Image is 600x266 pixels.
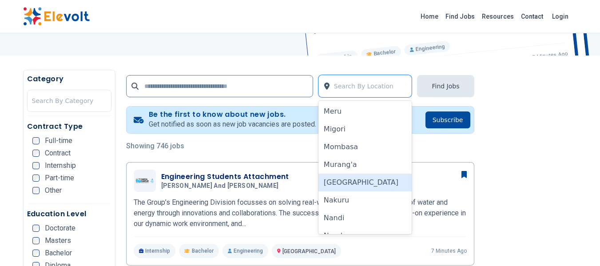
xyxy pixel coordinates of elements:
[282,248,336,254] span: [GEOGRAPHIC_DATA]
[318,156,412,174] div: Murang'a
[45,225,75,232] span: Doctorate
[32,225,40,232] input: Doctorate
[431,247,467,254] p: 7 minutes ago
[442,9,478,24] a: Find Jobs
[32,137,40,144] input: Full-time
[161,171,289,182] h3: Engineering Students Attachment
[318,209,412,227] div: Nandi
[318,227,412,245] div: Narok
[32,250,40,257] input: Bachelor
[417,75,474,97] button: Find Jobs
[417,9,442,24] a: Home
[45,250,72,257] span: Bachelor
[149,119,316,130] p: Get notified as soon as new job vacancies are posted.
[134,244,176,258] p: Internship
[45,187,62,194] span: Other
[547,8,574,25] a: Login
[161,182,279,190] span: [PERSON_NAME] and [PERSON_NAME]
[134,170,467,258] a: Davis and ShirtliffEngineering Students Attachment[PERSON_NAME] and [PERSON_NAME]The Group’s Engi...
[478,9,517,24] a: Resources
[32,162,40,169] input: Internship
[318,191,412,209] div: Nakuru
[23,7,90,26] img: Elevolt
[136,178,154,183] img: Davis and Shirtliff
[32,175,40,182] input: Part-time
[517,9,547,24] a: Contact
[27,74,111,84] h5: Category
[223,244,268,258] p: Engineering
[318,174,412,191] div: [GEOGRAPHIC_DATA]
[45,150,71,157] span: Contract
[425,111,470,128] button: Subscribe
[45,162,76,169] span: Internship
[134,197,467,229] p: The Group’s Engineering Division focusses on solving real-world challenges in the areas of water ...
[149,110,316,119] h4: Be the first to know about new jobs.
[45,175,74,182] span: Part-time
[32,187,40,194] input: Other
[27,209,111,219] h5: Education Level
[32,150,40,157] input: Contract
[32,237,40,244] input: Masters
[556,223,600,266] iframe: Chat Widget
[192,247,214,254] span: Bachelor
[27,121,111,132] h5: Contract Type
[318,138,412,156] div: Mombasa
[126,141,474,151] p: Showing 746 jobs
[45,137,72,144] span: Full-time
[45,237,71,244] span: Masters
[318,103,412,120] div: Meru
[318,120,412,138] div: Migori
